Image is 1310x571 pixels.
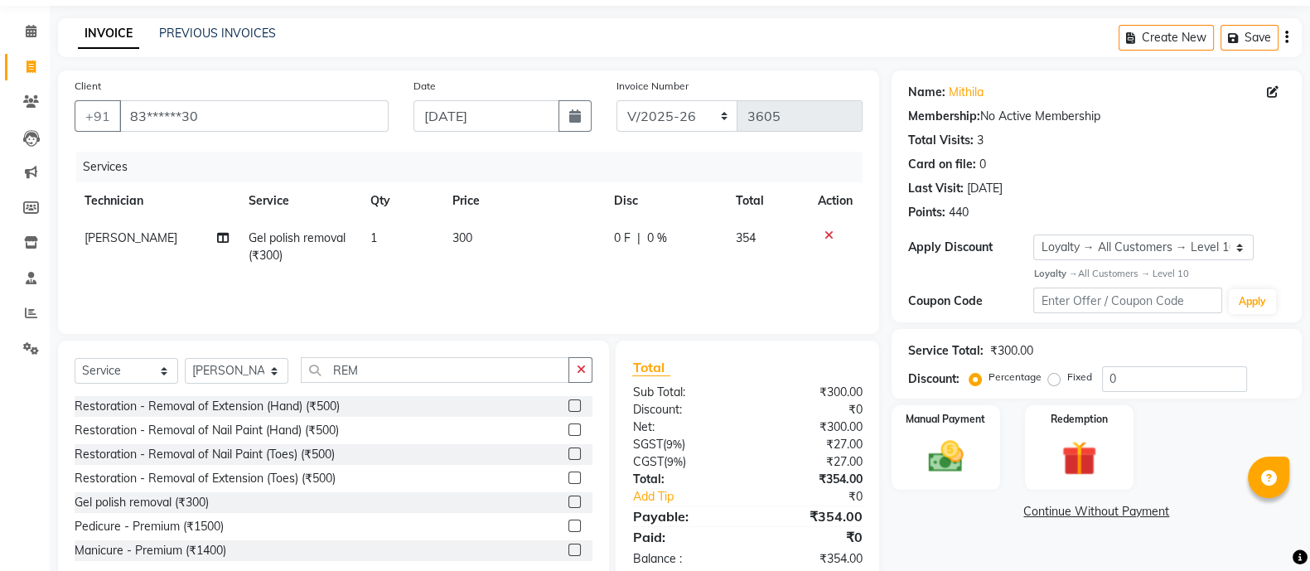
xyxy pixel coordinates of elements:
button: +91 [75,100,121,132]
span: 9% [666,455,682,468]
div: Net: [620,419,747,436]
div: Discount: [620,401,747,419]
span: Total [632,359,670,376]
label: Date [413,79,436,94]
span: 1 [370,230,377,245]
input: Enter Offer / Coupon Code [1033,288,1222,313]
div: ₹0 [747,527,875,547]
div: Services [76,152,875,182]
div: Total: [620,471,747,488]
div: Name: [908,84,945,101]
input: Search by Name/Mobile/Email/Code [119,100,389,132]
th: Technician [75,182,239,220]
div: Coupon Code [908,293,1034,310]
div: No Active Membership [908,108,1285,125]
a: Add Tip [620,488,768,506]
div: ₹354.00 [747,550,875,568]
button: Apply [1229,289,1276,314]
a: Mithila [949,84,984,101]
div: Gel polish removal (₹300) [75,494,209,511]
img: _gift.svg [1051,437,1107,480]
div: Manicure - Premium (₹1400) [75,542,226,559]
div: Apply Discount [908,239,1034,256]
div: Restoration - Removal of Extension (Hand) (₹500) [75,398,340,415]
div: Paid: [620,527,747,547]
div: ₹0 [747,401,875,419]
label: Fixed [1067,370,1092,385]
label: Redemption [1051,412,1108,427]
button: Create New [1119,25,1214,51]
div: Points: [908,204,945,221]
span: 9% [665,438,681,451]
div: Restoration - Removal of Extension (Toes) (₹500) [75,470,336,487]
button: Save [1221,25,1279,51]
span: 0 % [647,230,667,247]
div: ₹300.00 [990,342,1033,360]
div: ( ) [620,436,747,453]
div: Service Total: [908,342,984,360]
span: | [637,230,640,247]
a: PREVIOUS INVOICES [159,26,276,41]
div: ( ) [620,453,747,471]
div: Last Visit: [908,180,964,197]
img: _cash.svg [917,437,974,477]
div: ₹354.00 [747,506,875,526]
div: Restoration - Removal of Nail Paint (Hand) (₹500) [75,422,339,439]
div: ₹0 [769,488,875,506]
div: ₹27.00 [747,453,875,471]
div: 3 [977,132,984,149]
div: [DATE] [967,180,1003,197]
div: ₹300.00 [747,384,875,401]
strong: Loyalty → [1033,268,1077,279]
label: Invoice Number [616,79,689,94]
label: Client [75,79,101,94]
div: Balance : [620,550,747,568]
th: Total [726,182,808,220]
span: 0 F [614,230,631,247]
label: Percentage [989,370,1042,385]
div: ₹354.00 [747,471,875,488]
div: 440 [949,204,969,221]
div: Pedicure - Premium (₹1500) [75,518,224,535]
th: Service [239,182,360,220]
a: Continue Without Payment [895,503,1298,520]
span: [PERSON_NAME] [85,230,177,245]
th: Action [808,182,863,220]
span: Gel polish removal (₹300) [249,230,346,263]
div: Total Visits: [908,132,974,149]
th: Disc [604,182,726,220]
div: 0 [979,156,986,173]
a: INVOICE [78,19,139,49]
span: CGST [632,454,663,469]
div: ₹300.00 [747,419,875,436]
div: All Customers → Level 10 [1033,267,1285,281]
span: 354 [736,230,756,245]
div: ₹27.00 [747,436,875,453]
input: Search or Scan [301,357,569,383]
div: Payable: [620,506,747,526]
div: Card on file: [908,156,976,173]
label: Manual Payment [906,412,985,427]
div: Sub Total: [620,384,747,401]
div: Restoration - Removal of Nail Paint (Toes) (₹500) [75,446,335,463]
th: Qty [360,182,442,220]
span: 300 [452,230,472,245]
th: Price [442,182,604,220]
span: SGST [632,437,662,452]
div: Membership: [908,108,980,125]
div: Discount: [908,370,960,388]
